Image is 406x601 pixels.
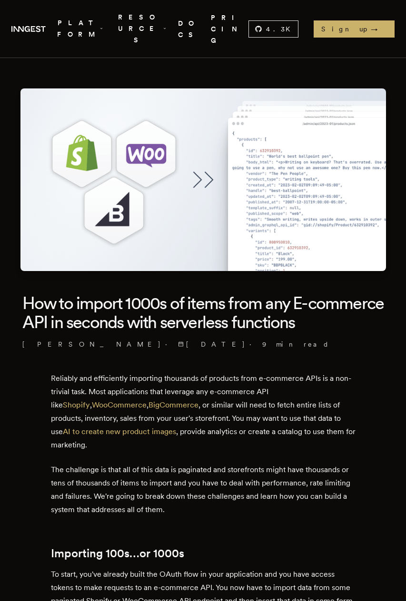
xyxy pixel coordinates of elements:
[51,463,356,516] p: The challenge is that all of this data is paginated and storefronts might have thousands or tens ...
[262,339,329,349] span: 9 min read
[22,339,384,349] p: · ·
[57,17,104,40] span: PLATFORM
[22,339,161,349] a: [PERSON_NAME]
[314,20,395,38] a: Sign up
[51,547,356,560] h2: Importing 100s…or 1000s
[178,11,199,46] a: DOCS
[371,24,387,34] span: →
[92,400,147,409] a: WooCommerce
[211,11,248,46] a: PRICING
[22,294,384,332] h1: How to import 1000s of items from any E-commerce API in seconds with serverless functions
[115,11,167,46] button: RESOURCES
[57,11,104,46] button: PLATFORM
[63,400,90,409] a: Shopify
[20,88,386,271] img: Featured image for How to import 1000s of items from any E-commerce API in seconds with serverles...
[51,372,356,452] p: Reliably and efficiently importing thousands of products from e-commerce APIs is a non-trivial ta...
[266,24,296,34] span: 4.3 K
[63,427,176,436] a: AI to create new product images
[178,339,246,349] span: [DATE]
[149,400,198,409] a: BigCommerce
